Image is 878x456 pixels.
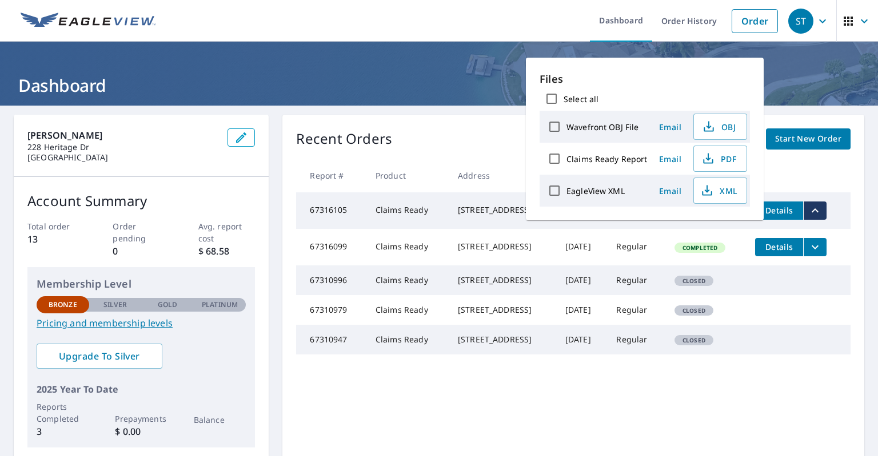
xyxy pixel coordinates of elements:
[194,414,246,426] p: Balance
[198,244,256,258] p: $ 68.58
[755,238,803,256] button: detailsBtn-67316099
[296,128,392,150] p: Recent Orders
[732,9,778,33] a: Order
[296,325,366,354] td: 67310947
[788,9,813,34] div: ST
[676,277,712,285] span: Closed
[458,241,547,252] div: [STREET_ADDRESS]
[366,192,449,229] td: Claims Ready
[775,132,841,146] span: Start New Order
[755,201,803,220] button: detailsBtn-67316105
[27,142,218,152] p: 228 Heritage Dr
[607,265,665,295] td: Regular
[366,229,449,265] td: Claims Ready
[46,350,153,362] span: Upgrade To Silver
[14,74,864,97] h1: Dashboard
[657,154,684,164] span: Email
[766,128,851,150] a: Start New Order
[566,185,625,196] label: EagleView XML
[556,295,608,325] td: [DATE]
[296,192,366,229] td: 67316105
[652,150,689,168] button: Email
[652,118,689,136] button: Email
[37,425,89,438] p: 3
[762,241,796,252] span: Details
[27,191,255,211] p: Account Summary
[566,154,648,164] label: Claims Ready Report
[701,120,737,134] span: OBJ
[37,382,246,396] p: 2025 Year To Date
[449,159,556,192] th: Address
[158,300,177,310] p: Gold
[113,220,170,244] p: Order pending
[657,185,684,196] span: Email
[556,325,608,354] td: [DATE]
[115,425,167,438] p: $ 0.00
[564,94,598,104] label: Select all
[693,146,747,172] button: PDF
[27,220,85,232] p: Total order
[366,265,449,295] td: Claims Ready
[37,401,89,425] p: Reports Completed
[540,71,750,87] p: Files
[458,334,547,345] div: [STREET_ADDRESS]
[37,276,246,292] p: Membership Level
[296,229,366,265] td: 67316099
[657,122,684,132] span: Email
[676,244,724,252] span: Completed
[701,184,737,197] span: XML
[458,275,547,286] div: [STREET_ADDRESS]
[556,265,608,295] td: [DATE]
[762,205,796,216] span: Details
[27,128,218,142] p: [PERSON_NAME]
[296,159,366,192] th: Report #
[566,122,638,132] label: Wavefront OBJ File
[27,152,218,163] p: [GEOGRAPHIC_DATA]
[556,229,608,265] td: [DATE]
[701,152,737,166] span: PDF
[296,265,366,295] td: 67310996
[202,300,238,310] p: Platinum
[198,220,256,244] p: Avg. report cost
[296,295,366,325] td: 67310979
[458,304,547,316] div: [STREET_ADDRESS]
[21,13,155,30] img: EV Logo
[693,114,747,140] button: OBJ
[27,232,85,246] p: 13
[113,244,170,258] p: 0
[458,204,547,216] div: [STREET_ADDRESS]
[37,344,162,369] a: Upgrade To Silver
[366,325,449,354] td: Claims Ready
[607,295,665,325] td: Regular
[37,316,246,330] a: Pricing and membership levels
[803,238,827,256] button: filesDropdownBtn-67316099
[607,325,665,354] td: Regular
[366,295,449,325] td: Claims Ready
[652,182,689,200] button: Email
[676,336,712,344] span: Closed
[607,229,665,265] td: Regular
[49,300,77,310] p: Bronze
[803,201,827,220] button: filesDropdownBtn-67316105
[103,300,127,310] p: Silver
[676,306,712,314] span: Closed
[693,177,747,204] button: XML
[115,413,167,425] p: Prepayments
[366,159,449,192] th: Product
